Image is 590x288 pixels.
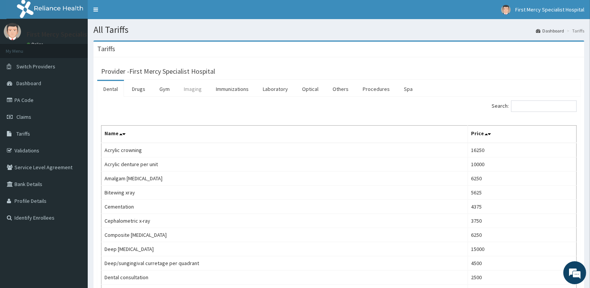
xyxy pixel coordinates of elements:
[511,100,577,112] input: Search:
[101,270,468,285] td: Dental consultation
[468,228,576,242] td: 6250
[101,200,468,214] td: Cementation
[515,6,584,13] span: First Mercy Specialist Hospital
[501,5,511,15] img: User Image
[16,130,30,137] span: Tariffs
[468,143,576,157] td: 16250
[4,23,21,40] img: User Image
[101,157,468,172] td: Acrylic denture per unit
[101,214,468,228] td: Cephalometric x-ray
[27,42,45,47] a: Online
[93,25,584,35] h1: All Tariffs
[468,270,576,285] td: 2500
[178,81,208,97] a: Imaging
[16,63,55,70] span: Switch Providers
[468,214,576,228] td: 3750
[16,80,41,87] span: Dashboard
[210,81,255,97] a: Immunizations
[27,31,117,38] p: First Mercy Specialist Hospital
[257,81,294,97] a: Laboratory
[468,242,576,256] td: 15000
[97,81,124,97] a: Dental
[101,143,468,157] td: Acrylic crowning
[492,100,577,112] label: Search:
[16,113,31,120] span: Claims
[101,242,468,256] td: Deep [MEDICAL_DATA]
[468,126,576,143] th: Price
[468,172,576,186] td: 6250
[468,256,576,270] td: 4500
[326,81,355,97] a: Others
[101,172,468,186] td: Amalgam [MEDICAL_DATA]
[536,28,564,34] a: Dashboard
[101,256,468,270] td: Deep/sungingival curretage per quadrant
[468,186,576,200] td: 5625
[101,68,215,75] h3: Provider - First Mercy Specialist Hospital
[101,228,468,242] td: Composite [MEDICAL_DATA]
[468,200,576,214] td: 4375
[468,157,576,172] td: 10000
[565,28,584,34] li: Tariffs
[101,186,468,200] td: Bitewing xray
[126,81,151,97] a: Drugs
[101,126,468,143] th: Name
[97,45,115,52] h3: Tariffs
[398,81,419,97] a: Spa
[357,81,396,97] a: Procedures
[153,81,176,97] a: Gym
[296,81,325,97] a: Optical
